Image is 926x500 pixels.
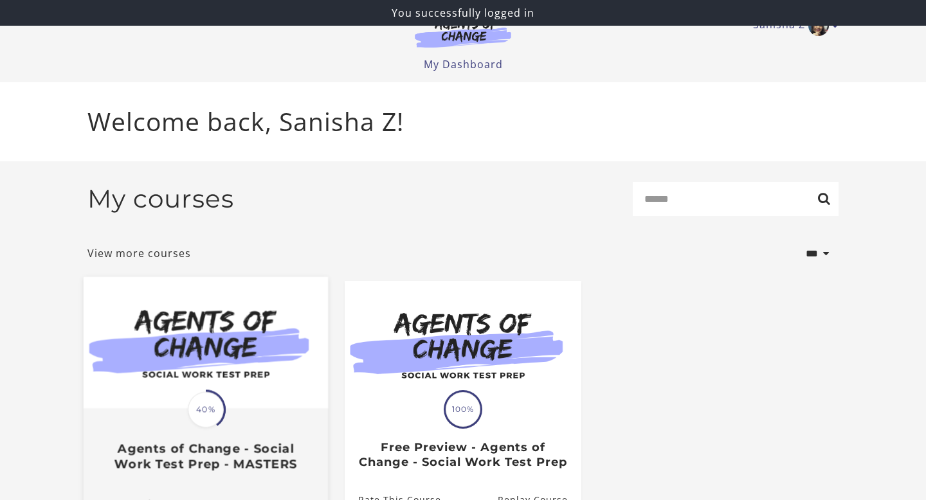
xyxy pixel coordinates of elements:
[87,246,191,261] a: View more courses
[358,440,567,469] h3: Free Preview - Agents of Change - Social Work Test Prep
[446,392,480,427] span: 100%
[188,392,224,428] span: 40%
[753,15,832,36] a: Toggle menu
[87,103,839,141] p: Welcome back, Sanisha Z!
[5,5,921,21] p: You successfully logged in
[401,18,525,48] img: Agents of Change Logo
[424,57,503,71] a: My Dashboard
[87,184,234,214] h2: My courses
[98,442,314,471] h3: Agents of Change - Social Work Test Prep - MASTERS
